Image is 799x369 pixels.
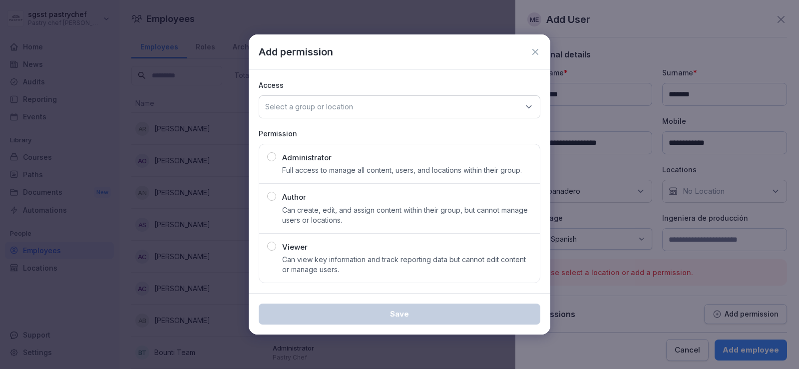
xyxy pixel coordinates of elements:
p: Author [282,192,306,203]
p: Permission [259,128,540,139]
p: Can view key information and track reporting data but cannot edit content or manage users. [282,255,532,275]
button: Save [259,304,540,325]
div: Save [267,309,532,320]
p: Can create, edit, and assign content within their group, but cannot manage users or locations. [282,205,532,225]
p: Administrator [282,152,332,164]
p: Viewer [282,242,308,253]
p: Full access to manage all content, users, and locations within their group. [282,165,522,175]
p: Access [259,80,540,90]
p: Select a group or location [265,102,353,112]
p: Add permission [259,44,333,59]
